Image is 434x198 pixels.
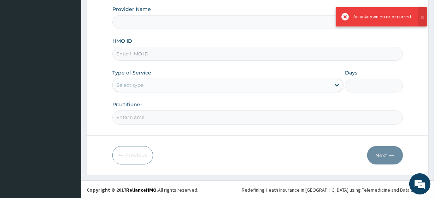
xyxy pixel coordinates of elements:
button: Next [367,146,403,164]
label: HMO ID [112,37,132,44]
label: Practitioner [112,101,142,108]
label: Provider Name [112,6,151,13]
input: Enter Name [112,110,403,124]
div: An unknown error occurred [353,13,411,20]
a: RelianceHMO [126,187,157,193]
label: Type of Service [112,69,151,76]
div: Redefining Heath Insurance in [GEOGRAPHIC_DATA] using Telemedicine and Data Science! [242,186,429,193]
strong: Copyright © 2017 . [87,187,158,193]
label: Days [345,69,357,76]
input: Enter HMO ID [112,47,403,61]
div: Select type [116,82,143,89]
button: Previous [112,146,153,164]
